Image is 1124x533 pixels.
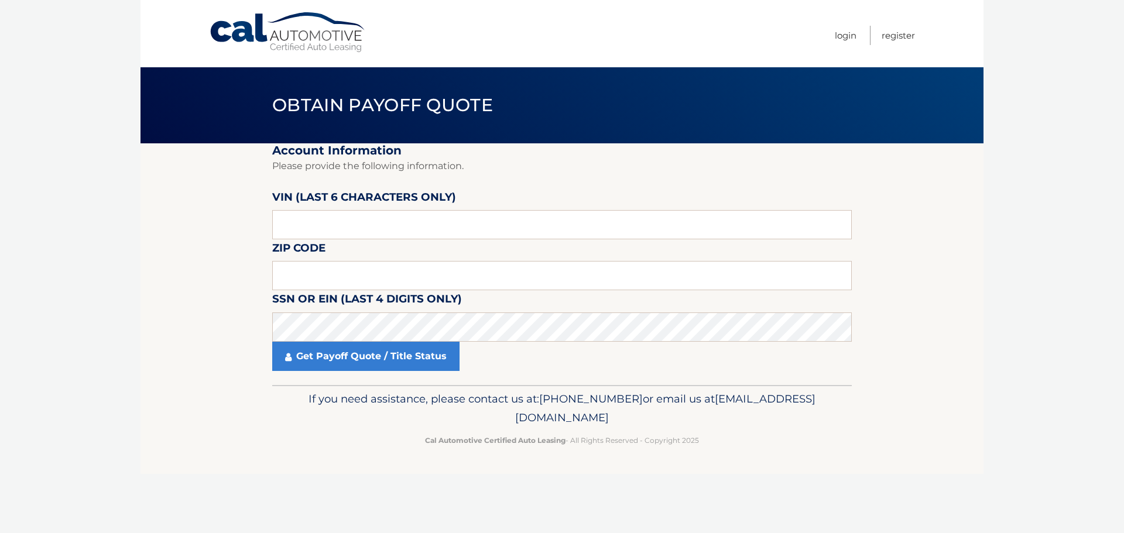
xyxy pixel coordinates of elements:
span: Obtain Payoff Quote [272,94,493,116]
a: Login [835,26,856,45]
h2: Account Information [272,143,852,158]
span: [PHONE_NUMBER] [539,392,643,405]
p: If you need assistance, please contact us at: or email us at [280,390,844,427]
p: Please provide the following information. [272,158,852,174]
label: Zip Code [272,239,325,261]
label: VIN (last 6 characters only) [272,188,456,210]
a: Get Payoff Quote / Title Status [272,342,460,371]
a: Cal Automotive [209,12,367,53]
a: Register [882,26,915,45]
label: SSN or EIN (last 4 digits only) [272,290,462,312]
strong: Cal Automotive Certified Auto Leasing [425,436,566,445]
p: - All Rights Reserved - Copyright 2025 [280,434,844,446]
